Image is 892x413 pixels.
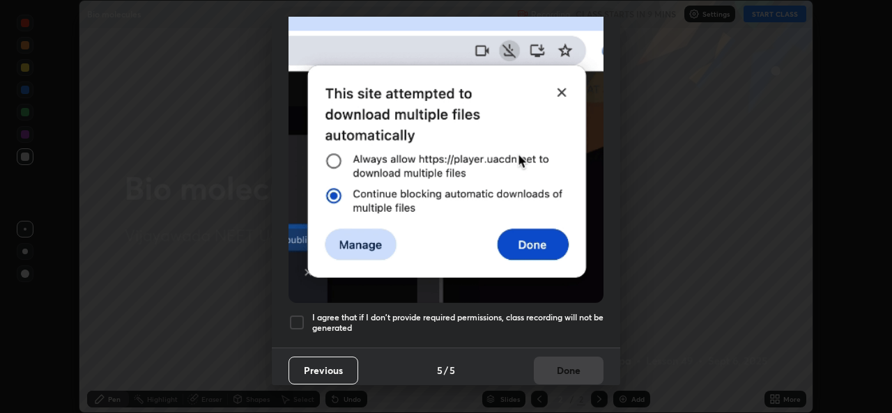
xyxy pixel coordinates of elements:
h5: I agree that if I don't provide required permissions, class recording will not be generated [312,312,603,334]
h4: / [444,363,448,377]
h4: 5 [449,363,455,377]
button: Previous [289,357,358,384]
h4: 5 [437,363,443,377]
